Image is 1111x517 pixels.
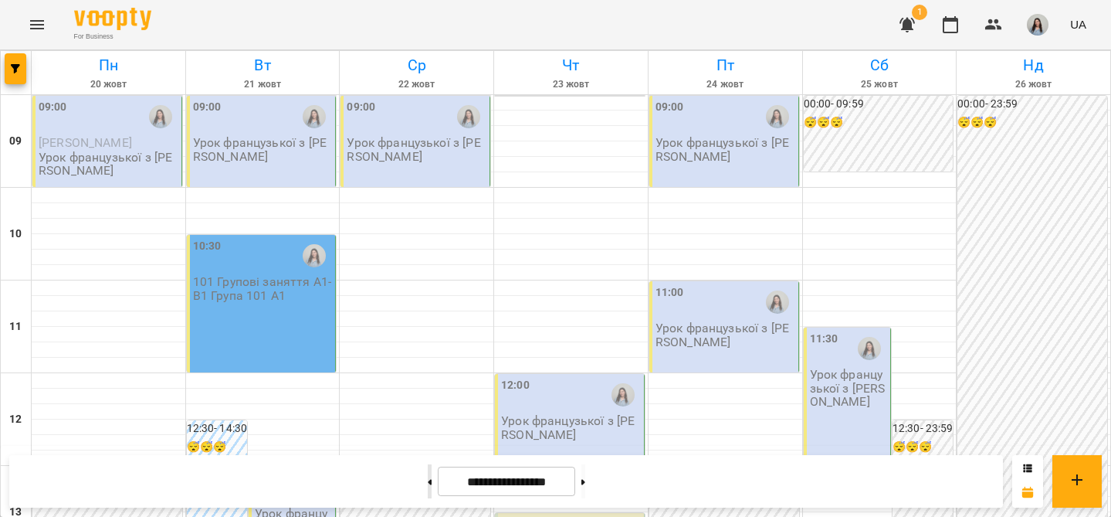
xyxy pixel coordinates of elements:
label: 10:30 [193,238,222,255]
h6: 22 жовт [342,77,491,92]
label: 09:00 [347,99,375,116]
button: Menu [19,6,56,43]
p: 101 Групові заняття А1-В1 Група 101 А1 [193,275,333,302]
h6: Чт [496,53,645,77]
img: Катерина [766,105,789,128]
label: 09:00 [39,99,67,116]
h6: Нд [959,53,1108,77]
label: 09:00 [193,99,222,116]
img: Катерина [149,105,172,128]
img: Катерина [303,244,326,267]
p: Урок французької з [PERSON_NAME] [655,321,795,349]
img: Катерина [858,337,881,360]
h6: 12 [9,411,22,428]
button: UA [1064,10,1092,39]
h6: 10 [9,226,22,243]
img: Катерина [766,291,789,314]
h6: 😴😴😴 [893,439,953,456]
h6: 😴😴😴 [957,114,1107,131]
h6: 00:00 - 23:59 [957,96,1107,113]
h6: 09 [9,133,22,150]
p: Урок французької з [PERSON_NAME] [347,136,486,163]
img: Катерина [457,105,480,128]
p: Урок французької з [PERSON_NAME] [655,136,795,163]
span: [PERSON_NAME] [39,135,132,150]
h6: Пн [34,53,183,77]
h6: 20 жовт [34,77,183,92]
span: UA [1070,16,1086,32]
h6: Пт [651,53,800,77]
label: 11:30 [810,331,838,348]
h6: 24 жовт [651,77,800,92]
h6: 😴😴😴 [187,439,247,456]
img: 00729b20cbacae7f74f09ddf478bc520.jpg [1027,14,1048,36]
h6: 11 [9,318,22,335]
h6: 12:30 - 14:30 [187,420,247,437]
h6: Вт [188,53,337,77]
label: 12:00 [501,377,530,394]
h6: 12:30 - 23:59 [893,420,953,437]
p: Урок французької з [PERSON_NAME] [501,414,641,441]
h6: 26 жовт [959,77,1108,92]
h6: Сб [805,53,954,77]
img: Катерина [303,105,326,128]
h6: 00:00 - 09:59 [804,96,953,113]
span: 1 [912,5,927,20]
label: 09:00 [655,99,684,116]
h6: 23 жовт [496,77,645,92]
h6: 😴😴😴 [804,114,953,131]
label: 11:00 [655,284,684,301]
h6: 21 жовт [188,77,337,92]
span: For Business [74,32,151,42]
p: Урок французької з [PERSON_NAME] [810,368,888,408]
p: Урок французької з [PERSON_NAME] [193,136,333,163]
img: Катерина [611,383,635,406]
img: Voopty Logo [74,8,151,30]
h6: 25 жовт [805,77,954,92]
p: Урок французької з [PERSON_NAME] [39,151,178,178]
h6: Ср [342,53,491,77]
